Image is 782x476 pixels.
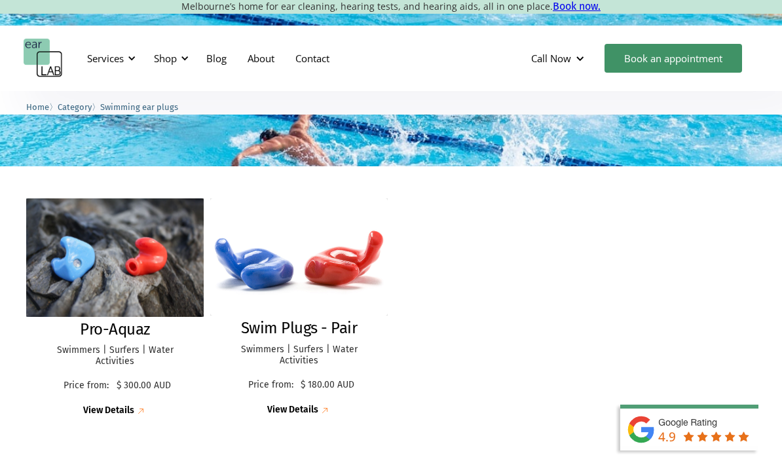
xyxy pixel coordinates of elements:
h2: Pro-Aquaz [80,320,150,339]
span: Swimming ear plugs [100,102,178,112]
div: View Details [267,405,318,416]
p: $ 300.00 AUD [117,380,171,392]
p: Swimmers | Surfers | Water Activities [39,345,191,367]
a: Blog [196,39,237,77]
div: Shop [154,52,177,65]
li: 〉 [58,100,100,114]
a: Book an appointment [605,44,742,73]
div: View Details [83,405,134,416]
p: $ 180.00 AUD [301,380,354,391]
div: Services [79,39,140,78]
span: Category [58,102,92,112]
div: Services [87,52,124,65]
h2: Swim Plugs - Pair [241,319,358,338]
img: Pro-Aquaz [26,198,204,317]
a: home [24,39,63,78]
div: Shop [146,39,193,78]
p: Swimmers | Surfers | Water Activities [223,344,375,367]
a: Swimming ear plugs [100,100,178,113]
div: Call Now [521,39,598,78]
img: Swim Plugs - Pair [210,198,388,316]
a: Category [58,100,92,113]
p: Price from: [244,380,297,391]
a: Swim Plugs - PairSwim Plugs - PairSwimmers | Surfers | Water ActivitiesPrice from:$ 180.00 AUDVie... [210,198,388,417]
div: Call Now [531,52,571,65]
a: Home [26,100,49,113]
a: Pro-AquazPro-AquazSwimmers | Surfers | Water ActivitiesPrice from:$ 300.00 AUDView Details [26,198,204,418]
a: Contact [285,39,340,77]
p: Price from: [59,380,113,392]
li: 〉 [26,100,58,114]
a: About [237,39,285,77]
span: Home [26,102,49,112]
